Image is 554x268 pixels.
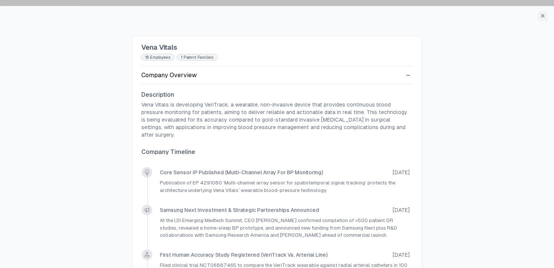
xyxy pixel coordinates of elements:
[393,206,410,214] span: [DATE]
[393,169,410,176] span: [DATE]
[141,101,413,139] p: Vena Vitals is developing VeriTrack, a wearable, non-invasive device that provides continuous blo...
[393,251,410,259] span: [DATE]
[160,179,410,194] p: Publication of EP 4291080 ‘Multi-channel array sensor for spatiotemporal signal tracking’ protect...
[141,148,413,157] h3: Company Timeline
[141,90,413,99] h3: Description
[141,71,197,80] div: Company Overview
[141,42,413,53] h1: Vena Vitals
[160,251,328,259] a: First Human Accuracy Study Registered (VeriTrack vs. Arterial Line)
[160,206,319,214] a: Samsung Next Investment & Strategic Partnerships Announced
[177,54,217,60] div: 1 Patent Families
[160,169,323,176] a: Core Sensor IP Published (Multi-Channel Array for BP Monitoring)
[160,217,410,239] p: At the LSI Emerging Medtech Summit, CEO [PERSON_NAME] confirmed completion of >500 patient OR stu...
[141,54,174,60] div: 18 employees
